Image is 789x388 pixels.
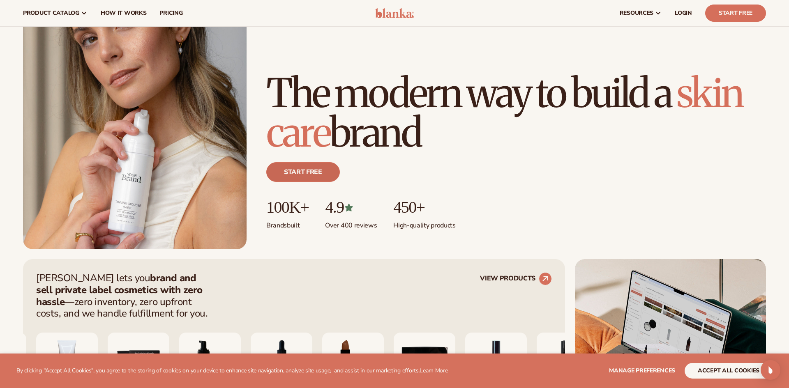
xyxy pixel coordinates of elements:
h1: The modern way to build a brand [266,73,766,152]
p: 450+ [393,198,455,216]
span: resources [620,10,653,16]
p: 4.9 [325,198,377,216]
img: logo [375,8,414,18]
span: LOGIN [675,10,692,16]
span: product catalog [23,10,79,16]
p: Over 400 reviews [325,216,377,230]
div: Open Intercom Messenger [761,360,780,380]
a: VIEW PRODUCTS [480,272,552,285]
p: By clicking "Accept All Cookies", you agree to the storing of cookies on your device to enhance s... [16,367,448,374]
strong: brand and sell private label cosmetics with zero hassle [36,271,203,308]
span: Manage preferences [609,367,675,374]
button: Manage preferences [609,363,675,379]
p: Brands built [266,216,309,230]
a: Learn More [420,367,448,374]
p: 100K+ [266,198,309,216]
a: Start Free [705,5,766,22]
button: accept all cookies [685,363,773,379]
span: pricing [159,10,182,16]
a: Start free [266,162,340,182]
p: [PERSON_NAME] lets you —zero inventory, zero upfront costs, and we handle fulfillment for you. [36,272,213,319]
span: skin care [266,69,743,157]
p: High-quality products [393,216,455,230]
span: How It Works [101,10,147,16]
